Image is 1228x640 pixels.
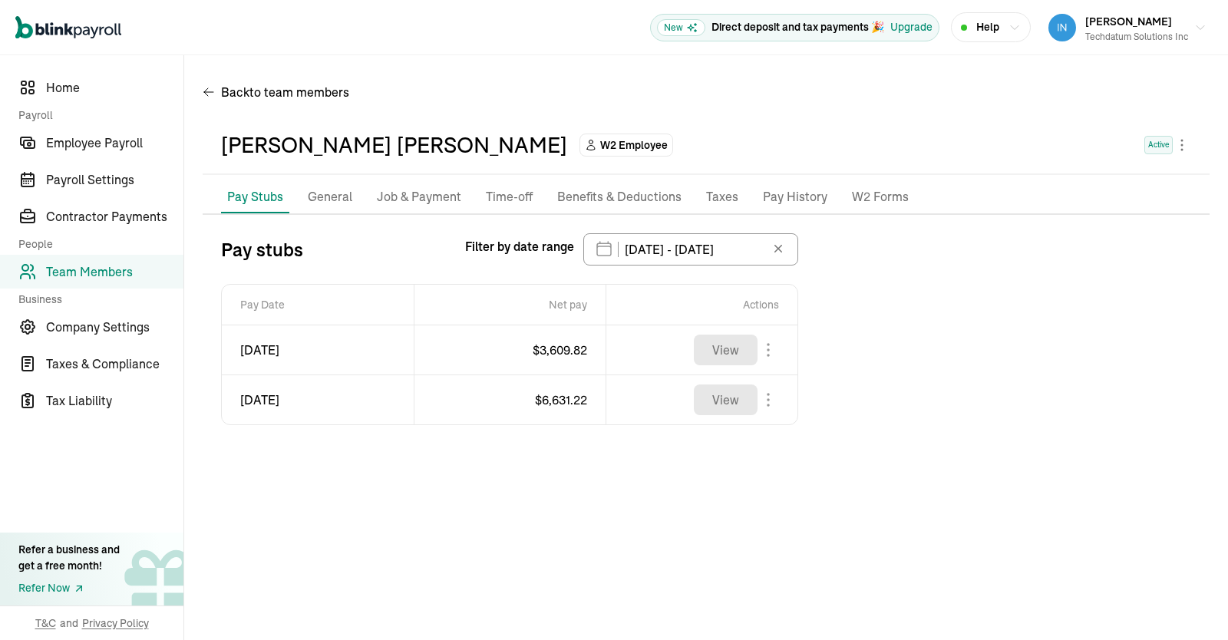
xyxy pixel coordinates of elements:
span: T&C [35,615,56,631]
span: [DATE] [240,341,395,359]
th: Net pay [414,285,606,325]
p: W2 Forms [852,187,909,207]
span: Company Settings [46,318,183,336]
span: Contractor Payments [46,207,183,226]
span: Home [46,78,183,97]
th: Pay Date [222,285,414,325]
span: [DATE] [240,391,395,409]
button: View [694,335,758,365]
span: Filter by date range [465,237,574,256]
span: New [657,19,705,36]
span: Payroll [18,107,174,123]
div: Refer a business and get a free month! [18,542,120,574]
input: XX/XX/XX - XX/XX/XX [583,233,798,266]
iframe: Chat Widget [972,474,1228,640]
span: $ 6,631.22 [535,392,587,407]
button: Help [951,12,1031,42]
p: Job & Payment [377,187,461,207]
button: View [694,384,758,415]
span: Employee Payroll [46,134,183,152]
h3: Pay stubs [221,237,303,262]
span: Tax Liability [46,391,183,410]
p: Direct deposit and tax payments 🎉 [711,19,884,35]
span: Active [1144,136,1173,154]
p: General [308,187,352,207]
div: Techdatum Solutions Inc [1085,30,1188,44]
span: Business [18,292,174,307]
a: Refer Now [18,580,120,596]
p: Benefits & Deductions [557,187,682,207]
button: [PERSON_NAME]Techdatum Solutions Inc [1042,8,1213,47]
span: Taxes & Compliance [46,355,183,373]
th: Actions [606,285,797,325]
span: [PERSON_NAME] [1085,15,1172,28]
p: Pay History [763,187,827,207]
button: Backto team members [203,74,349,111]
span: Team Members [46,262,183,281]
div: [PERSON_NAME] [PERSON_NAME] [221,129,567,161]
span: Privacy Policy [82,615,149,631]
p: Pay Stubs [227,187,283,206]
span: Help [976,19,999,35]
span: W2 Employee [600,137,668,153]
p: Time-off [486,187,533,207]
span: People [18,236,174,252]
span: to team members [249,83,349,101]
span: Back [221,83,349,101]
p: Taxes [706,187,738,207]
button: Upgrade [890,19,933,35]
span: $ 3,609.82 [533,342,587,358]
nav: Global [15,5,121,50]
span: Payroll Settings [46,170,183,189]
